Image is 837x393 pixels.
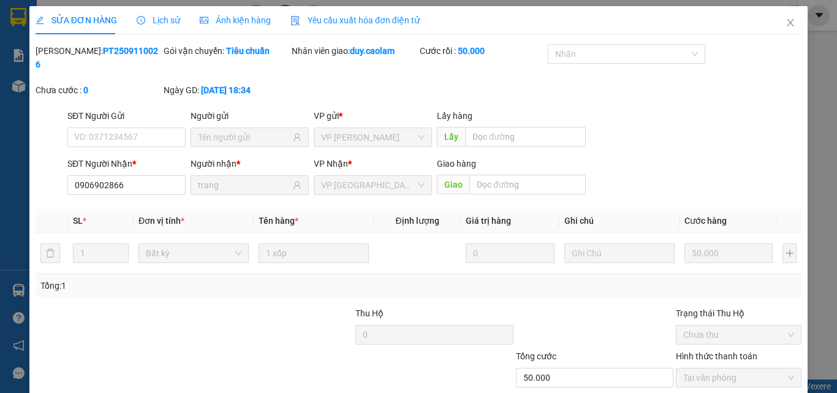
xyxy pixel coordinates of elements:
input: Dọc đường [465,127,586,147]
span: VP Nhận [314,159,348,169]
input: Ghi Chú [564,243,675,263]
b: 0 [83,85,88,95]
div: Người gửi [191,109,309,123]
div: Gói vận chuyển: [164,44,289,58]
span: VP Phan Thiết [321,128,425,147]
span: Lịch sử [137,15,180,25]
span: Tại văn phòng [683,368,794,387]
div: Trạng thái Thu Hộ [676,307,801,320]
span: Định lượng [395,216,439,226]
div: Chưa cước : [36,83,161,97]
span: Yêu cầu xuất hóa đơn điện tử [290,15,420,25]
input: VD: Bàn, Ghế [259,243,369,263]
button: delete [40,243,60,263]
div: Ngày GD: [164,83,289,97]
span: SỬA ĐƠN HÀNG [36,15,117,25]
input: Tên người gửi [198,131,290,144]
button: plus [782,243,797,263]
span: Tên hàng [259,216,298,226]
div: Cước rồi : [420,44,545,58]
b: duy.caolam [350,46,395,56]
div: [PERSON_NAME]: [36,44,161,71]
input: Tên người nhận [198,178,290,192]
span: Tổng cước [516,351,556,361]
span: Thu Hộ [355,308,384,318]
b: Tiêu chuẩn [226,46,270,56]
span: VP Sài Gòn [321,176,425,194]
div: Người nhận [191,157,309,170]
img: icon [290,16,300,26]
span: edit [36,16,44,25]
button: Close [773,6,808,40]
span: SL [73,216,83,226]
b: [DATE] 18:34 [201,85,251,95]
span: Chưa thu [683,326,794,344]
span: Ảnh kiện hàng [200,15,271,25]
span: Cước hàng [684,216,727,226]
span: Giá trị hàng [466,216,511,226]
div: SĐT Người Nhận [67,157,186,170]
div: VP gửi [314,109,432,123]
th: Ghi chú [559,209,680,233]
div: SĐT Người Gửi [67,109,186,123]
span: Đơn vị tính [138,216,184,226]
span: close [786,18,795,28]
span: user [293,181,301,189]
span: clock-circle [137,16,145,25]
span: picture [200,16,208,25]
span: Lấy [437,127,465,147]
input: Dọc đường [469,175,586,194]
b: 50.000 [458,46,485,56]
label: Hình thức thanh toán [676,351,757,361]
span: Lấy hàng [437,111,472,121]
span: user [293,133,301,142]
input: 0 [684,243,773,263]
span: Giao [437,175,469,194]
span: Bất kỳ [146,244,241,262]
input: 0 [466,243,554,263]
span: Giao hàng [437,159,476,169]
div: Tổng: 1 [40,279,324,292]
div: Nhân viên giao: [292,44,417,58]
